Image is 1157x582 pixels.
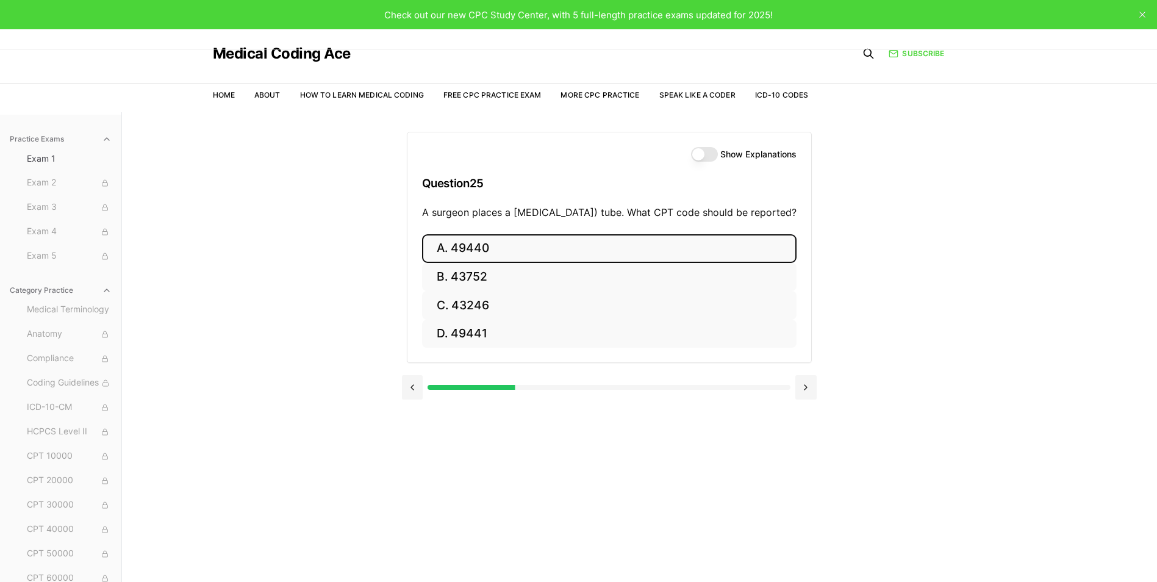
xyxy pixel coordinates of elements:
[22,173,116,193] button: Exam 2
[254,90,281,99] a: About
[27,376,112,390] span: Coding Guidelines
[27,523,112,536] span: CPT 40000
[22,373,116,393] button: Coding Guidelines
[755,90,808,99] a: ICD-10 Codes
[22,222,116,242] button: Exam 4
[22,198,116,217] button: Exam 3
[300,90,424,99] a: How to Learn Medical Coding
[422,234,797,263] button: A. 49440
[422,320,797,348] button: D. 49441
[422,263,797,292] button: B. 43752
[22,149,116,168] button: Exam 1
[213,46,351,61] a: Medical Coding Ace
[27,450,112,463] span: CPT 10000
[720,150,797,159] label: Show Explanations
[422,291,797,320] button: C. 43246
[422,165,797,201] h3: Question 25
[27,474,112,487] span: CPT 20000
[22,246,116,266] button: Exam 5
[22,398,116,417] button: ICD-10-CM
[27,303,112,317] span: Medical Terminology
[27,153,112,165] span: Exam 1
[27,425,112,439] span: HCPCS Level II
[384,9,773,21] span: Check out our new CPC Study Center, with 5 full-length practice exams updated for 2025!
[1133,5,1152,24] button: close
[659,90,736,99] a: Speak Like a Coder
[22,471,116,490] button: CPT 20000
[27,201,112,214] span: Exam 3
[27,401,112,414] span: ICD-10-CM
[22,300,116,320] button: Medical Terminology
[561,90,639,99] a: More CPC Practice
[22,544,116,564] button: CPT 50000
[443,90,542,99] a: Free CPC Practice Exam
[27,328,112,341] span: Anatomy
[22,495,116,515] button: CPT 30000
[27,176,112,190] span: Exam 2
[27,547,112,561] span: CPT 50000
[5,129,116,149] button: Practice Exams
[22,520,116,539] button: CPT 40000
[22,447,116,466] button: CPT 10000
[27,250,112,263] span: Exam 5
[213,90,235,99] a: Home
[27,352,112,365] span: Compliance
[889,48,944,59] a: Subscribe
[22,349,116,368] button: Compliance
[22,325,116,344] button: Anatomy
[22,422,116,442] button: HCPCS Level II
[27,225,112,239] span: Exam 4
[422,205,797,220] p: A surgeon places a [MEDICAL_DATA]) tube. What CPT code should be reported?
[27,498,112,512] span: CPT 30000
[5,281,116,300] button: Category Practice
